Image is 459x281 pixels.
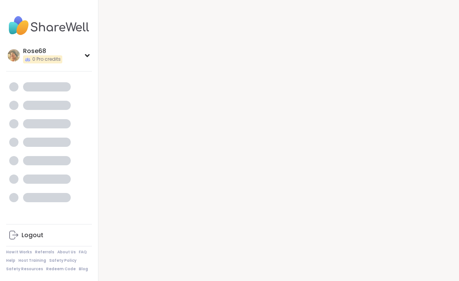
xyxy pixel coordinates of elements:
[6,258,15,263] a: Help
[6,226,92,244] a: Logout
[18,258,46,263] a: Host Training
[35,249,54,255] a: Referrals
[6,249,32,255] a: How It Works
[8,49,20,62] img: Rose68
[49,258,76,263] a: Safety Policy
[46,266,76,272] a: Redeem Code
[6,266,43,272] a: Safety Resources
[79,266,88,272] a: Blog
[23,47,62,55] div: Rose68
[32,56,61,63] span: 0 Pro credits
[6,12,92,39] img: ShareWell Nav Logo
[22,231,43,239] div: Logout
[79,249,87,255] a: FAQ
[57,249,76,255] a: About Us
